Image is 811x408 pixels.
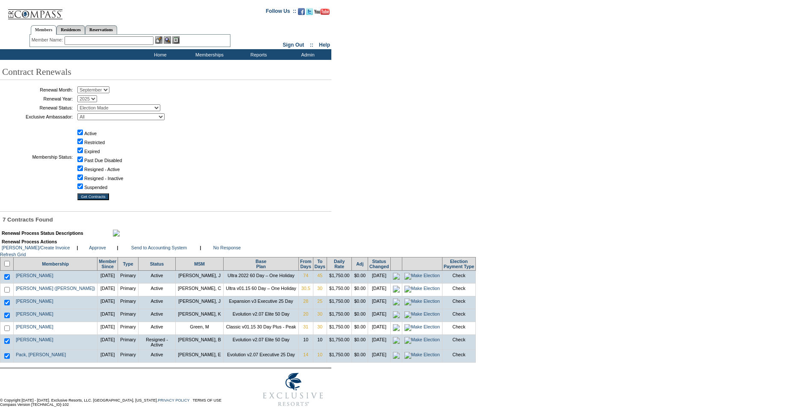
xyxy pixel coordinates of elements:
td: [DATE] [97,283,118,296]
td: Primary [118,322,139,334]
td: Evolution v2.07 Elite 50 Day [224,309,299,322]
td: 31 [298,322,313,334]
td: 30 [313,309,327,322]
td: Check [442,322,475,334]
a: PRIVACY POLICY [158,398,189,402]
td: Check [442,270,475,283]
td: Active [138,349,175,362]
img: Make Election [404,299,440,305]
td: [DATE] [368,283,391,296]
a: Send to Accounting System [131,245,187,250]
div: Member Name: [32,36,65,44]
label: Past Due Disabled [84,158,122,163]
td: Home [135,49,184,60]
td: 10 [313,349,327,362]
a: Membership [42,261,69,266]
a: Adj [356,261,363,266]
td: Check [442,309,475,322]
td: [DATE] [368,349,391,362]
td: $1,750.00 [327,334,352,349]
td: Memberships [184,49,233,60]
td: Active [138,283,175,296]
td: $1,750.00 [327,309,352,322]
a: Status [150,261,164,266]
td: $1,750.00 [327,322,352,334]
img: Make Election [404,311,440,318]
td: Primary [118,309,139,322]
td: Renewal Year: [2,95,73,102]
td: Check [442,296,475,309]
img: icon_electionmade.gif [393,324,400,331]
img: Make Election [404,286,440,293]
label: Resigned - Inactive [84,176,123,181]
a: StatusChanged [369,259,389,269]
td: Reports [233,49,282,60]
td: 45 [313,270,327,283]
td: 10 [313,334,327,349]
td: 28 [298,296,313,309]
label: Resigned - Active [84,167,120,172]
img: icon_electionmade.gif [393,352,400,359]
a: [PERSON_NAME] [16,311,53,316]
td: [PERSON_NAME], C [175,283,223,296]
td: $0.00 [352,283,368,296]
td: [PERSON_NAME], B [175,334,223,349]
a: Residences [56,25,85,34]
td: Green, M [175,322,223,334]
td: Evolution v2.07 Executive 25 Day [224,349,299,362]
td: 14 [298,349,313,362]
a: [PERSON_NAME]/Create Invoice [2,245,70,250]
td: $1,750.00 [327,349,352,362]
td: [DATE] [97,349,118,362]
a: No Response [213,245,241,250]
td: Primary [118,270,139,283]
b: | [77,245,78,250]
td: [PERSON_NAME], E [175,349,223,362]
td: Exclusive Ambassador: [2,113,73,120]
td: $0.00 [352,296,368,309]
td: $0.00 [352,322,368,334]
td: Check [442,283,475,296]
td: Renewal Status: [2,104,73,111]
a: FromDays [300,259,312,269]
img: maximize.gif [113,230,120,237]
img: View [164,36,171,44]
img: Make Election [404,337,440,344]
a: Approve [89,245,106,250]
td: Classic v01.15 30 Day Plus - Peak [224,322,299,334]
td: $0.00 [352,270,368,283]
a: TERMS OF USE [193,398,222,402]
a: ToDays [315,259,325,269]
td: [DATE] [368,296,391,309]
img: Compass Home [7,2,63,20]
td: 10 [298,334,313,349]
a: [PERSON_NAME] [16,299,53,304]
td: Evolution v2.07 Elite 50 Day [224,334,299,349]
td: [PERSON_NAME], J [175,270,223,283]
td: Ultra v01.15 60 Day – One Holiday [224,283,299,296]
td: Membership Status: [2,122,73,191]
td: Resigned - Active [138,334,175,349]
a: MemberSince [99,259,116,269]
td: Active [138,270,175,283]
a: [PERSON_NAME] [16,273,53,278]
a: Members [31,25,57,35]
td: Renewal Month: [2,86,73,93]
td: $0.00 [352,334,368,349]
a: MSM [194,261,205,266]
td: $1,750.00 [327,296,352,309]
td: Check [442,349,475,362]
td: Expansion v3 Executive 25 Day [224,296,299,309]
input: Get Contracts [77,193,109,200]
img: Make Election [404,352,440,359]
a: [PERSON_NAME] [16,337,53,342]
img: icon_electionmade.gif [393,337,400,344]
a: Pack, [PERSON_NAME] [16,352,66,357]
td: [DATE] [97,296,118,309]
td: [DATE] [368,322,391,334]
label: Restricted [84,140,105,145]
a: Sign Out [283,42,304,48]
label: Active [84,131,97,136]
img: Make Election [404,324,440,331]
a: Reservations [85,25,117,34]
